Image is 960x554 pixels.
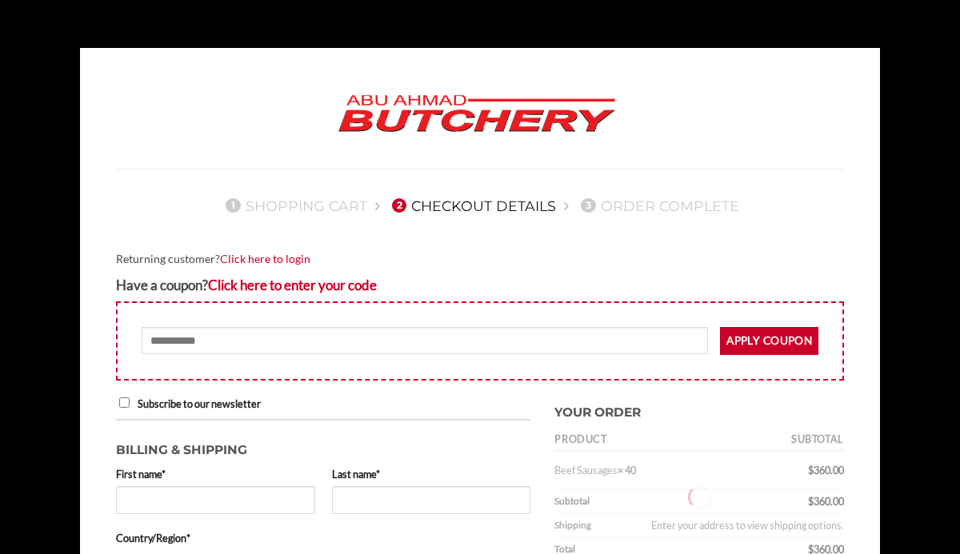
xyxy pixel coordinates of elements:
button: Apply coupon [720,327,818,355]
span: 2 [392,198,406,213]
bdi: 360.00 [808,464,844,476]
a: Enter your coupon code [208,277,377,293]
bdi: 360.00 [808,495,844,508]
div: Have a coupon? [116,274,844,296]
div: Returning customer? [116,250,844,269]
a: Click here to login [220,252,310,265]
span: Subscribe to our newsletter [138,397,261,410]
span: 1 [226,198,240,213]
a: 1Shopping Cart [221,197,367,214]
input: Subscribe to our newsletter [119,397,130,408]
nav: Checkout steps [116,185,844,226]
img: Abu Ahmad Butchery [325,84,629,145]
label: Last name [332,466,531,482]
label: Country/Region [116,530,530,546]
a: 2Checkout details [387,197,557,214]
label: First name [116,466,315,482]
h3: Your order [554,395,844,423]
h3: Billing & Shipping [116,432,530,460]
